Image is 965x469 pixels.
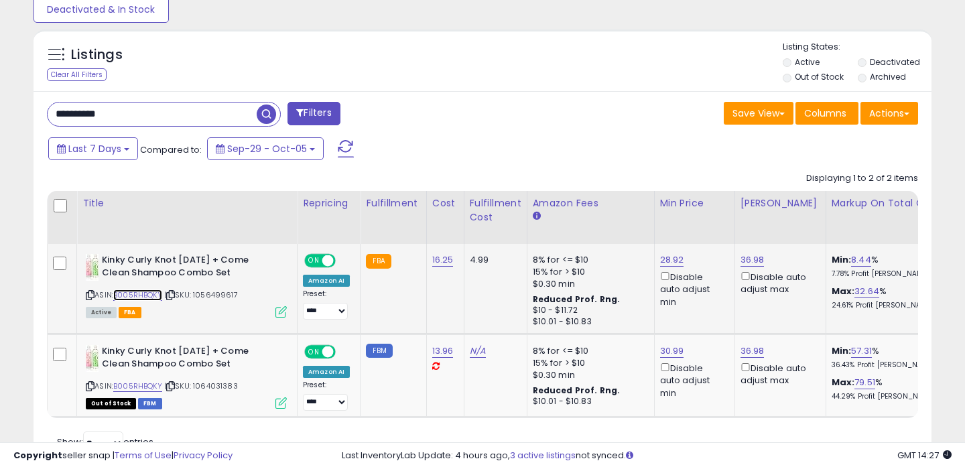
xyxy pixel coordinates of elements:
a: B005RHBQKY [113,289,162,301]
span: 2025-10-13 14:27 GMT [897,449,952,462]
div: % [832,345,943,370]
label: Archived [870,71,906,82]
b: Reduced Prof. Rng. [533,385,621,396]
span: Sep-29 - Oct-05 [227,142,307,155]
div: Cost [432,196,458,210]
p: Listing States: [783,41,932,54]
div: Preset: [303,289,350,320]
p: 24.61% Profit [PERSON_NAME] [832,301,943,310]
p: 7.78% Profit [PERSON_NAME] [832,269,943,279]
span: FBA [119,307,141,318]
a: 32.64 [854,285,879,298]
b: Max: [832,285,855,297]
b: Reduced Prof. Rng. [533,293,621,305]
div: Amazon Fees [533,196,649,210]
div: $10 - $11.72 [533,305,644,316]
small: FBA [366,254,391,269]
a: 8.44 [851,253,871,267]
a: B005RHBQKY [113,381,162,392]
a: N/A [470,344,486,358]
div: Disable auto adjust max [741,360,816,387]
a: 30.99 [660,344,684,358]
div: ASIN: [86,345,287,407]
div: 4.99 [470,254,517,266]
div: Fulfillment Cost [470,196,521,224]
a: 13.96 [432,344,454,358]
label: Active [795,56,820,68]
a: 3 active listings [510,449,576,462]
a: 36.98 [741,344,765,358]
b: Min: [832,344,852,357]
div: 8% for <= $10 [533,345,644,357]
b: Kinky Curly Knot [DATE] + Come Clean Shampoo Combo Set [102,345,265,373]
div: [PERSON_NAME] [741,196,820,210]
img: 31HF65QTu0L._SL40_.jpg [86,345,99,372]
span: ON [306,346,322,358]
th: The percentage added to the cost of goods (COGS) that forms the calculator for Min & Max prices. [826,191,953,244]
h5: Listings [71,46,123,64]
div: Disable auto adjust min [660,269,724,308]
b: Kinky Curly Knot [DATE] + Come Clean Shampoo Combo Set [102,254,265,282]
label: Out of Stock [795,71,844,82]
div: Clear All Filters [47,68,107,81]
div: $0.30 min [533,369,644,381]
div: Title [82,196,292,210]
button: Last 7 Days [48,137,138,160]
a: 28.92 [660,253,684,267]
div: Amazon AI [303,275,350,287]
button: Columns [795,102,858,125]
small: FBM [366,344,392,358]
span: | SKU: 1056499617 [164,289,238,300]
a: Privacy Policy [174,449,233,462]
button: Filters [287,102,340,125]
span: All listings currently available for purchase on Amazon [86,307,117,318]
div: Markup on Total Cost [832,196,948,210]
strong: Copyright [13,449,62,462]
div: Fulfillment [366,196,420,210]
span: OFF [334,346,355,358]
span: Show: entries [57,435,153,448]
button: Actions [860,102,918,125]
img: 31HF65QTu0L._SL40_.jpg [86,254,99,281]
div: 15% for > $10 [533,357,644,369]
span: | SKU: 1064031383 [164,381,238,391]
div: $0.30 min [533,278,644,290]
div: Disable auto adjust min [660,360,724,399]
span: OFF [334,255,355,267]
div: Displaying 1 to 2 of 2 items [806,172,918,185]
a: 57.31 [851,344,872,358]
span: ON [306,255,322,267]
div: Disable auto adjust max [741,269,816,295]
span: Last 7 Days [68,142,121,155]
a: 36.98 [741,253,765,267]
b: Min: [832,253,852,266]
div: ASIN: [86,254,287,316]
div: 15% for > $10 [533,266,644,278]
div: Last InventoryLab Update: 4 hours ago, not synced. [342,450,952,462]
p: 44.29% Profit [PERSON_NAME] [832,392,943,401]
span: FBM [138,398,162,409]
div: Preset: [303,381,350,411]
label: Deactivated [870,56,920,68]
b: Max: [832,376,855,389]
small: Amazon Fees. [533,210,541,222]
div: $10.01 - $10.83 [533,316,644,328]
p: 36.43% Profit [PERSON_NAME] [832,360,943,370]
div: % [832,254,943,279]
button: Sep-29 - Oct-05 [207,137,324,160]
div: seller snap | | [13,450,233,462]
div: 8% for <= $10 [533,254,644,266]
div: Repricing [303,196,355,210]
div: Min Price [660,196,729,210]
a: 16.25 [432,253,454,267]
span: All listings that are currently out of stock and unavailable for purchase on Amazon [86,398,136,409]
div: $10.01 - $10.83 [533,396,644,407]
div: % [832,285,943,310]
div: Amazon AI [303,366,350,378]
span: Compared to: [140,143,202,156]
div: % [832,377,943,401]
a: Terms of Use [115,449,172,462]
a: 79.51 [854,376,875,389]
span: Columns [804,107,846,120]
button: Save View [724,102,793,125]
